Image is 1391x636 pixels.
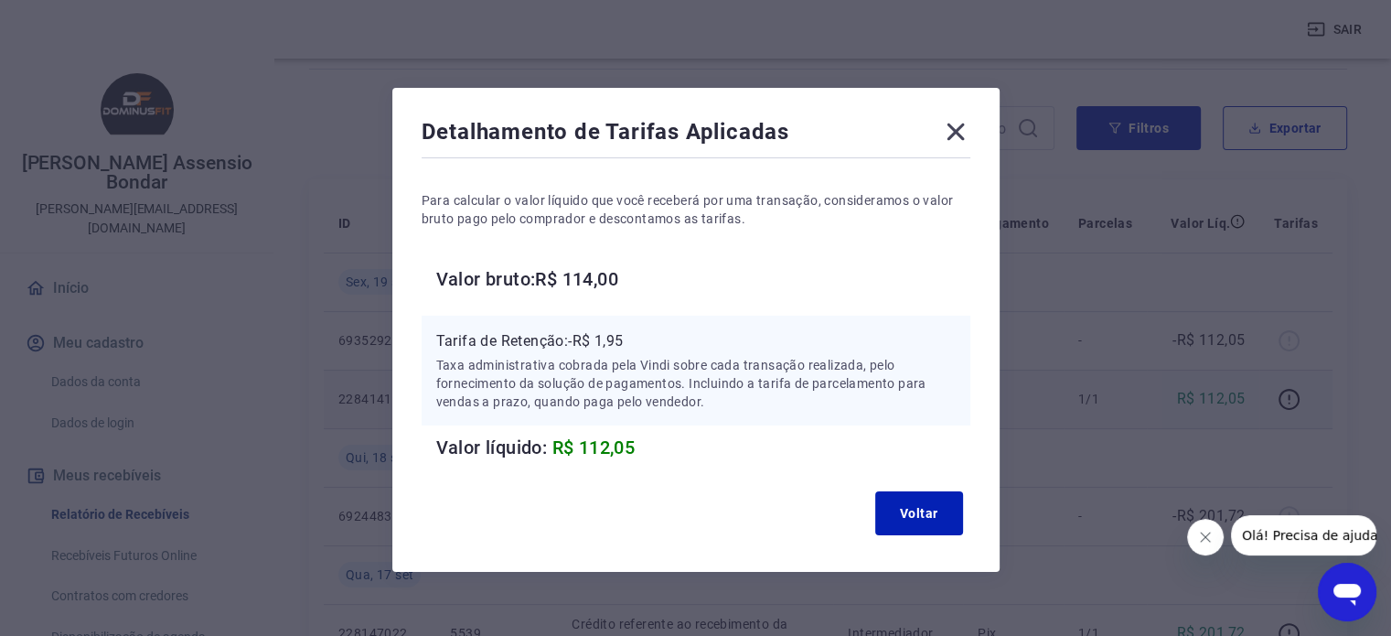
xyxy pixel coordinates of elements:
button: Voltar [875,491,963,535]
span: Olá! Precisa de ajuda? [11,13,154,27]
h6: Valor bruto: R$ 114,00 [436,264,970,294]
span: R$ 112,05 [552,437,636,458]
p: Taxa administrativa cobrada pela Vindi sobre cada transação realizada, pelo fornecimento da soluç... [436,356,956,411]
div: Detalhamento de Tarifas Aplicadas [422,117,970,154]
h6: Valor líquido: [436,433,970,462]
iframe: Fechar mensagem [1187,519,1224,555]
iframe: Mensagem da empresa [1231,515,1376,555]
iframe: Botão para abrir a janela de mensagens [1318,563,1376,621]
p: Para calcular o valor líquido que você receberá por uma transação, consideramos o valor bruto pag... [422,191,970,228]
p: Tarifa de Retenção: -R$ 1,95 [436,330,956,352]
